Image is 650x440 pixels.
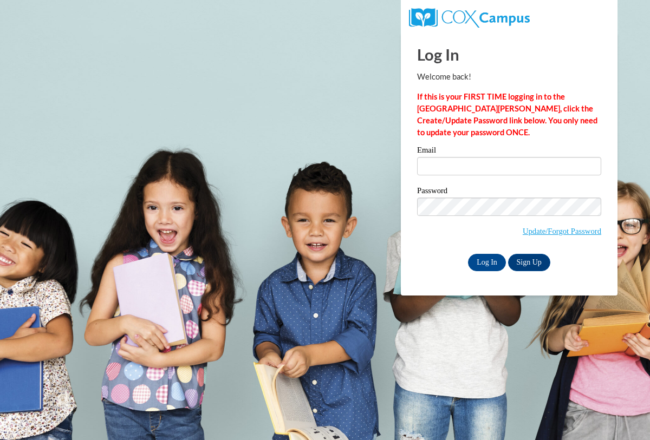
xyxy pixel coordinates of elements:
input: Log In [468,254,506,271]
label: Email [417,146,601,157]
strong: If this is your FIRST TIME logging in to the [GEOGRAPHIC_DATA][PERSON_NAME], click the Create/Upd... [417,92,597,137]
p: Welcome back! [417,71,601,83]
a: Update/Forgot Password [523,227,601,235]
a: Sign Up [508,254,550,271]
img: COX Campus [409,8,530,28]
h1: Log In [417,43,601,65]
label: Password [417,187,601,198]
a: COX Campus [409,12,530,22]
